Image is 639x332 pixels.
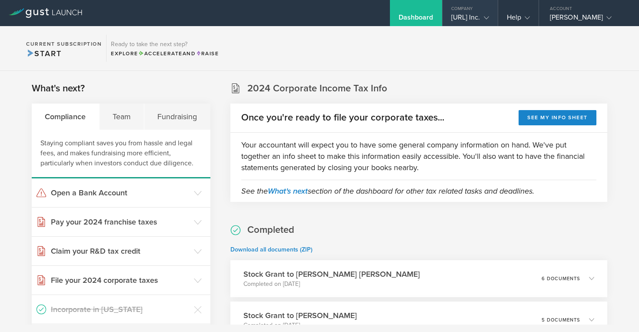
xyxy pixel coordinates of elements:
[230,246,313,253] a: Download all documents (ZIP)
[247,224,294,236] h2: Completed
[243,268,420,280] h3: Stock Grant to [PERSON_NAME] [PERSON_NAME]
[26,49,61,58] span: Start
[32,130,210,178] div: Staying compliant saves you from hassle and legal fees, and makes fundraising more efficient, par...
[111,41,219,47] h3: Ready to take the next step?
[51,304,190,315] h3: Incorporate in [US_STATE]
[138,50,183,57] span: Accelerate
[241,186,534,196] em: See the section of the dashboard for other tax related tasks and deadlines.
[550,13,624,26] div: [PERSON_NAME]
[399,13,433,26] div: Dashboard
[196,50,219,57] span: Raise
[106,35,223,62] div: Ready to take the next step?ExploreAccelerateandRaise
[100,104,145,130] div: Team
[243,310,357,321] h3: Stock Grant to [PERSON_NAME]
[507,13,530,26] div: Help
[111,50,219,57] div: Explore
[26,41,102,47] h2: Current Subscription
[243,321,357,330] p: Completed on [DATE]
[51,187,190,198] h3: Open a Bank Account
[243,280,420,288] p: Completed on [DATE]
[32,104,100,130] div: Compliance
[144,104,210,130] div: Fundraising
[451,13,489,26] div: [URL] Inc.
[268,186,308,196] a: What's next
[241,111,444,124] h2: Once you're ready to file your corporate taxes...
[51,275,190,286] h3: File your 2024 corporate taxes
[247,82,387,95] h2: 2024 Corporate Income Tax Info
[519,110,596,125] button: See my info sheet
[542,318,580,322] p: 5 documents
[51,245,190,257] h3: Claim your R&D tax credit
[32,82,85,95] h2: What's next?
[542,276,580,281] p: 6 documents
[241,139,596,173] p: Your accountant will expect you to have some general company information on hand. We've put toget...
[138,50,196,57] span: and
[51,216,190,228] h3: Pay your 2024 franchise taxes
